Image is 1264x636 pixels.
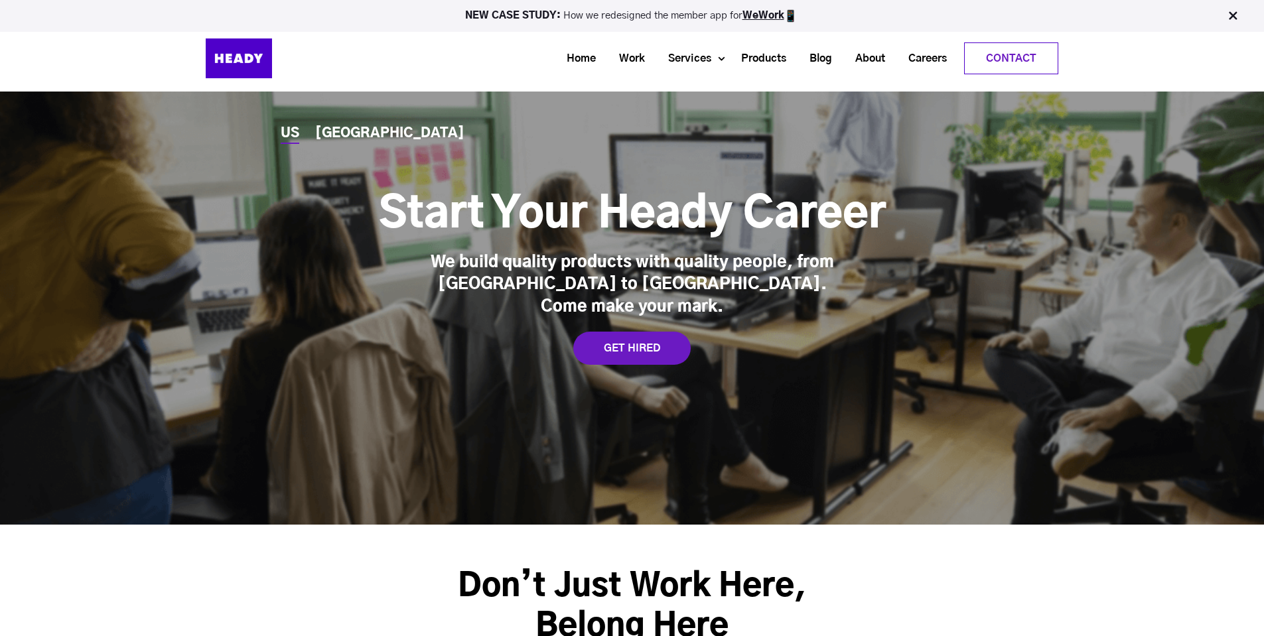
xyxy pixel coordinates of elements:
[379,188,886,241] h1: Start Your Heady Career
[315,127,464,141] a: [GEOGRAPHIC_DATA]
[725,46,793,71] a: Products
[281,127,299,141] a: US
[305,42,1058,74] div: Navigation Menu
[206,38,272,78] img: Heady_Logo_Web-01 (1)
[784,9,798,23] img: app emoji
[742,11,784,21] a: WeWork
[602,46,652,71] a: Work
[427,252,838,319] div: We build quality products with quality people, from [GEOGRAPHIC_DATA] to [GEOGRAPHIC_DATA]. Come ...
[892,46,953,71] a: Careers
[573,332,691,365] a: GET HIRED
[965,43,1058,74] a: Contact
[1226,9,1239,23] img: Close Bar
[793,46,839,71] a: Blog
[465,11,563,21] strong: NEW CASE STUDY:
[839,46,892,71] a: About
[550,46,602,71] a: Home
[652,46,718,71] a: Services
[6,9,1258,23] p: How we redesigned the member app for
